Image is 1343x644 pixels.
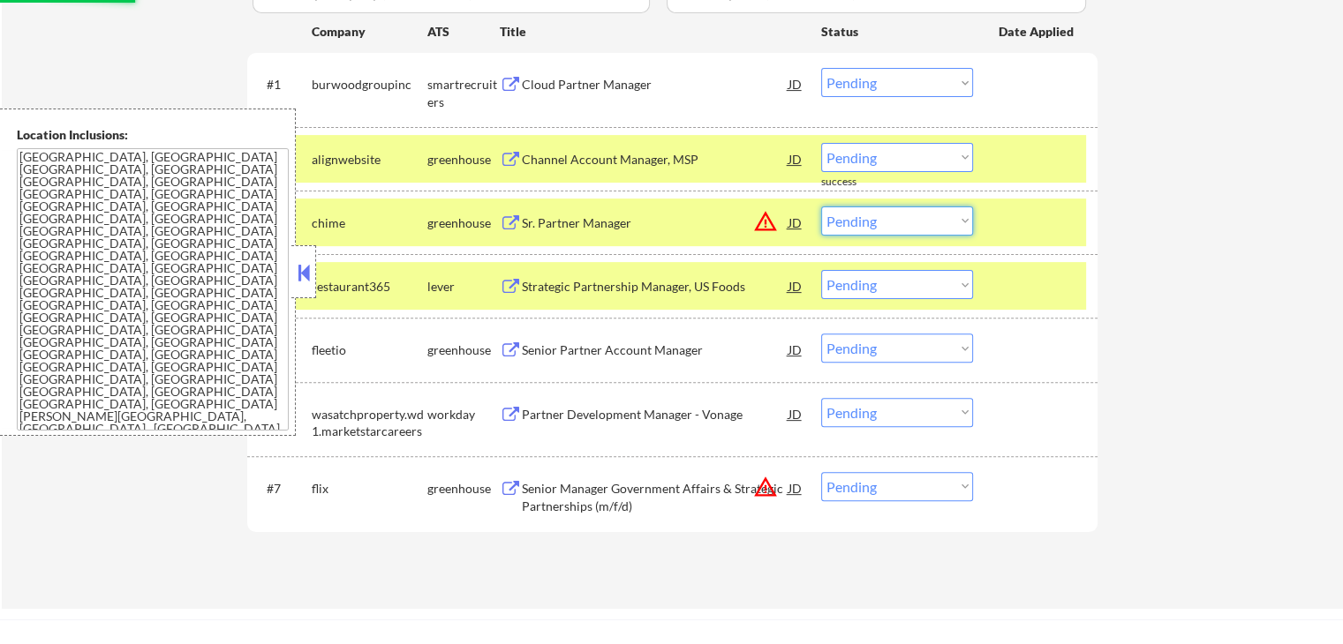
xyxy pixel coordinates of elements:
[312,151,427,168] div: alignwebsite
[787,472,804,504] div: JD
[17,126,289,144] div: Location Inclusions:
[787,333,804,365] div: JD
[787,68,804,100] div: JD
[427,341,500,359] div: greenhouse
[787,398,804,430] div: JD
[500,23,804,41] div: Title
[787,206,804,238] div: JD
[427,480,500,498] div: greenhouse
[427,76,500,110] div: smartrecruiters
[753,209,778,234] button: warning_amber
[821,175,892,190] div: success
[522,278,788,296] div: Strategic Partnership Manager, US Foods
[312,406,427,440] div: wasatchproperty.wd1.marketstarcareers
[312,214,427,232] div: chime
[787,143,804,175] div: JD
[427,23,500,41] div: ATS
[522,214,788,232] div: Sr. Partner Manager
[312,278,427,296] div: restaurant365
[427,151,500,168] div: greenhouse
[312,480,427,498] div: flix
[312,341,427,359] div: fleetio
[522,406,788,423] div: Partner Development Manager - Vonage
[753,475,778,499] button: warning_amber
[427,214,500,232] div: greenhouse
[522,151,788,168] div: Channel Account Manager, MSP
[267,76,298,94] div: #1
[267,480,298,498] div: #7
[312,76,427,94] div: burwoodgroupinc
[312,23,427,41] div: Company
[522,480,788,514] div: Senior Manager Government Affairs & Strategic Partnerships (m/f/d)
[999,23,1076,41] div: Date Applied
[522,341,788,359] div: Senior Partner Account Manager
[427,406,500,423] div: workday
[787,270,804,302] div: JD
[821,15,973,47] div: Status
[522,76,788,94] div: Cloud Partner Manager
[427,278,500,296] div: lever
